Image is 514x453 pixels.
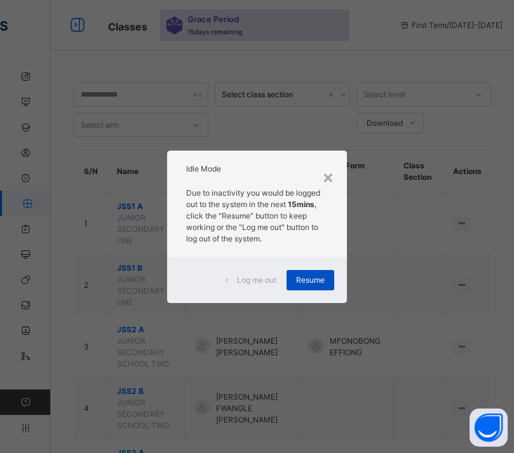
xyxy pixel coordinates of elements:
strong: 15mins [288,199,314,209]
span: Resume [296,274,325,286]
h2: Idle Mode [186,163,328,175]
div: × [322,163,334,190]
button: Open asap [470,409,508,447]
span: Log me out [237,274,276,286]
p: Due to inactivity you would be logged out to the system in the next , click the "Resume" button t... [186,187,328,245]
